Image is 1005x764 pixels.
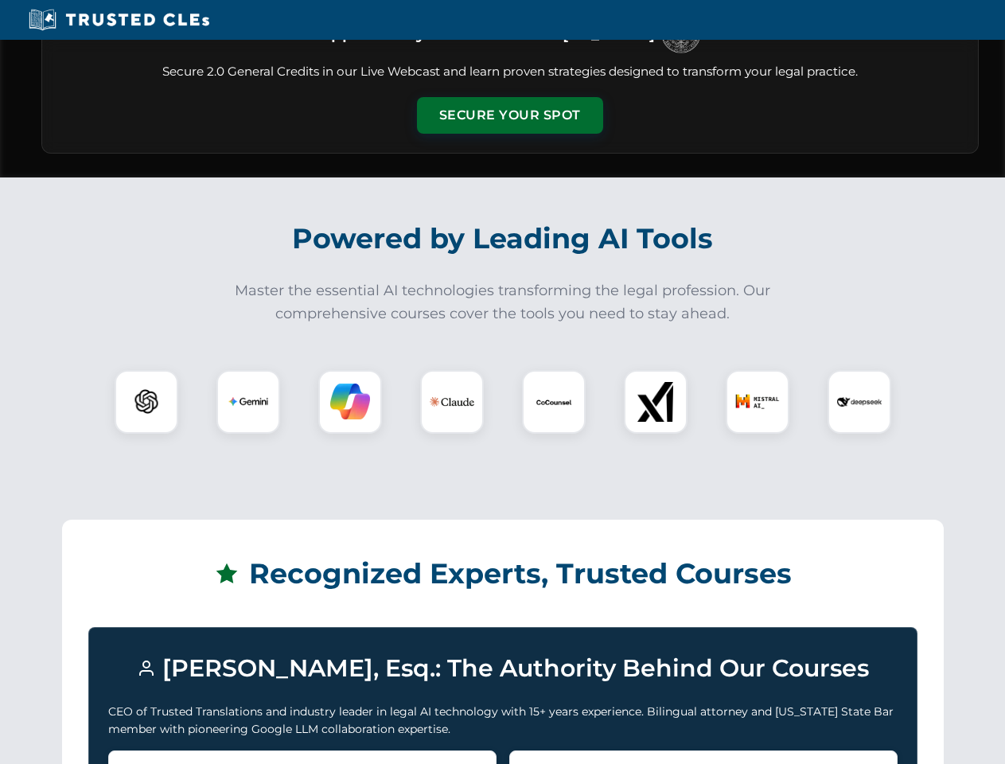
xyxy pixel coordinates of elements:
[330,382,370,422] img: Copilot Logo
[224,279,781,325] p: Master the essential AI technologies transforming the legal profession. Our comprehensive courses...
[636,382,676,422] img: xAI Logo
[123,379,169,425] img: ChatGPT Logo
[108,647,898,690] h3: [PERSON_NAME], Esq.: The Authority Behind Our Courses
[420,370,484,434] div: Claude
[88,546,917,602] h2: Recognized Experts, Trusted Courses
[735,380,780,424] img: Mistral AI Logo
[828,370,891,434] div: DeepSeek
[430,380,474,424] img: Claude Logo
[62,211,944,267] h2: Powered by Leading AI Tools
[837,380,882,424] img: DeepSeek Logo
[534,382,574,422] img: CoCounsel Logo
[61,63,959,81] p: Secure 2.0 General Credits in our Live Webcast and learn proven strategies designed to transform ...
[624,370,688,434] div: xAI
[108,703,898,739] p: CEO of Trusted Translations and industry leader in legal AI technology with 15+ years experience....
[726,370,789,434] div: Mistral AI
[24,8,214,32] img: Trusted CLEs
[115,370,178,434] div: ChatGPT
[522,370,586,434] div: CoCounsel
[318,370,382,434] div: Copilot
[228,382,268,422] img: Gemini Logo
[417,97,603,134] button: Secure Your Spot
[216,370,280,434] div: Gemini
